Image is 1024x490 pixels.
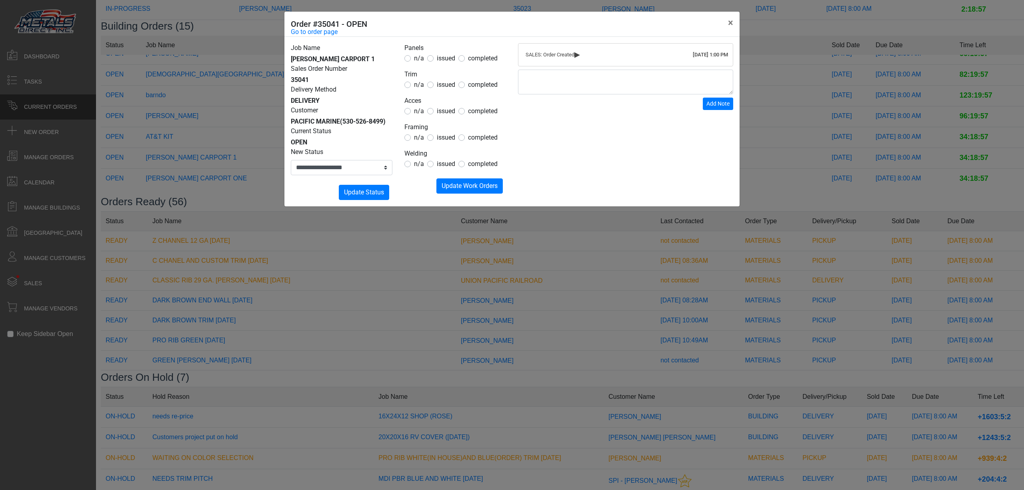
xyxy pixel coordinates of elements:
[703,98,733,110] button: Add Note
[291,18,367,30] h5: Order #35041 - OPEN
[291,106,318,115] label: Customer
[291,147,323,157] label: New Status
[414,107,424,115] span: n/a
[437,134,455,141] span: issued
[291,55,375,63] span: [PERSON_NAME] CARPORT 1
[437,54,455,62] span: issued
[468,134,498,141] span: completed
[722,12,740,34] button: Close
[414,54,424,62] span: n/a
[414,160,424,168] span: n/a
[404,70,506,80] legend: Trim
[437,107,455,115] span: issued
[574,52,580,57] span: ▸
[291,43,320,53] label: Job Name
[291,75,392,85] div: 35041
[468,81,498,88] span: completed
[437,160,455,168] span: issued
[468,160,498,168] span: completed
[291,85,336,94] label: Delivery Method
[291,138,392,147] div: OPEN
[404,122,506,133] legend: Framing
[693,51,728,59] div: [DATE] 1:00 PM
[404,149,506,159] legend: Welding
[291,117,392,126] div: PACIFIC MARINE
[291,27,338,37] a: Go to order page
[442,182,498,190] span: Update Work Orders
[339,185,389,200] button: Update Status
[706,100,730,107] span: Add Note
[468,107,498,115] span: completed
[291,64,347,74] label: Sales Order Number
[414,134,424,141] span: n/a
[437,81,455,88] span: issued
[404,43,506,54] legend: Panels
[404,96,506,106] legend: Acces
[291,126,331,136] label: Current Status
[414,81,424,88] span: n/a
[340,118,386,125] span: (530-526-8499)
[291,96,392,106] div: DELIVERY
[436,178,503,194] button: Update Work Orders
[344,188,384,196] span: Update Status
[526,51,726,59] div: SALES: Order Created
[468,54,498,62] span: completed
